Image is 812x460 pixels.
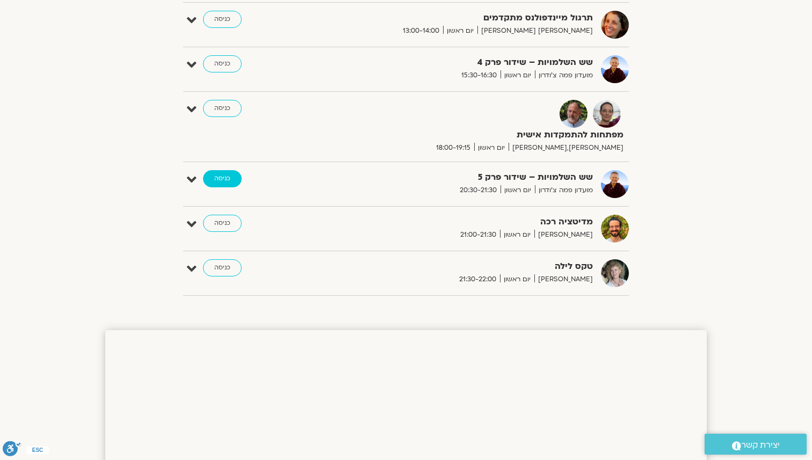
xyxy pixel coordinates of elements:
span: [PERSON_NAME] [534,274,593,285]
span: יום ראשון [474,142,509,154]
span: מועדון פמה צ'ודרון [535,70,593,81]
span: [PERSON_NAME],[PERSON_NAME] [509,142,624,154]
span: 15:30-16:30 [458,70,501,81]
span: [PERSON_NAME] [534,229,593,240]
span: יום ראשון [500,229,534,240]
strong: מפתחות להתמקדות אישית [360,128,624,142]
strong: מדיטציה רכה [330,215,593,229]
strong: שש השלמויות – שידור פרק 4 [330,55,593,70]
a: כניסה [203,11,242,28]
span: יום ראשון [501,185,535,196]
span: 13:00-14:00 [399,25,443,36]
a: כניסה [203,170,242,187]
span: 20:30-21:30 [456,185,501,196]
a: יצירת קשר [705,434,807,455]
strong: טקס לילה [330,259,593,274]
span: יצירת קשר [741,438,780,452]
a: כניסה [203,100,242,117]
a: כניסה [203,259,242,276]
span: 21:30-22:00 [455,274,500,285]
span: יום ראשון [500,274,534,285]
span: 18:00-19:15 [432,142,474,154]
span: יום ראשון [501,70,535,81]
span: מועדון פמה צ'ודרון [535,185,593,196]
a: כניסה [203,215,242,232]
strong: תרגול מיינדפולנס מתקדמים [330,11,593,25]
span: 21:00-21:30 [456,229,500,240]
span: יום ראשון [443,25,477,36]
span: [PERSON_NAME] [PERSON_NAME] [477,25,593,36]
a: כניסה [203,55,242,72]
strong: שש השלמויות – שידור פרק 5 [330,170,593,185]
